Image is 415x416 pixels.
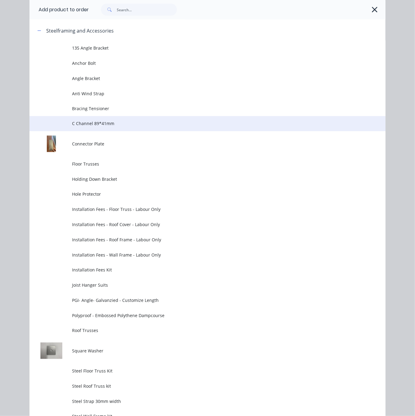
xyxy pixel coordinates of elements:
div: Steelframing and Accessories [46,27,114,34]
span: Connector Plate [72,141,323,147]
span: Polyproof - Embossed Polythene Dampcourse [72,313,323,319]
span: Installation Fees Kit [72,267,323,273]
span: Anchor Bolt [72,60,323,66]
span: Installation Fees - Wall Frame - Labour Only [72,252,323,258]
span: PGI- Angle- Galvanzied - Customize Length [72,297,323,304]
span: Steel Floor Truss Kit [72,368,323,374]
span: Installation Fees - Roof Frame - Labour Only [72,237,323,243]
span: Floor Trusses [72,161,323,167]
span: Hole Protector [72,191,323,198]
span: 135 Angle Bracket [72,45,323,51]
span: Installation Fees - Roof Cover - Labour Only [72,222,323,228]
span: Installation Fees - Floor Truss - Labour Only [72,206,323,213]
span: Anti Wind Strap [72,90,323,97]
span: Angle Bracket [72,75,323,82]
span: Joist Hanger Suits [72,282,323,288]
span: Holding Down Bracket [72,176,323,183]
span: Roof Trusses [72,327,323,334]
span: C Channel 89*41mm [72,121,323,127]
input: Search... [117,4,177,16]
span: Steel Strap 30mm width [72,398,323,405]
span: Steel Roof Truss kit [72,383,323,390]
span: Square Washer [72,348,323,354]
span: Bracing Tensioner [72,106,323,112]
